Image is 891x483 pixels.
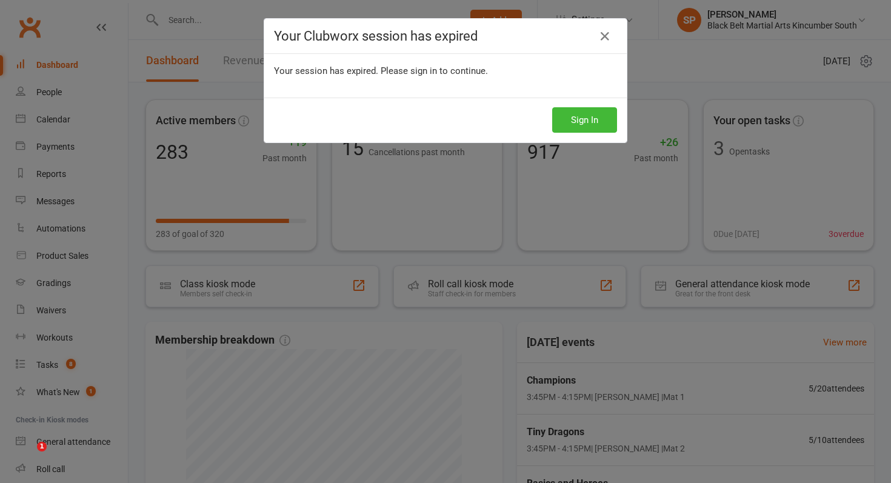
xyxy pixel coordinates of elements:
button: Sign In [552,107,617,133]
a: Close [595,27,615,46]
h4: Your Clubworx session has expired [274,28,617,44]
span: Your session has expired. Please sign in to continue. [274,65,488,76]
iframe: Intercom live chat [12,442,41,471]
span: 1 [37,442,47,451]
